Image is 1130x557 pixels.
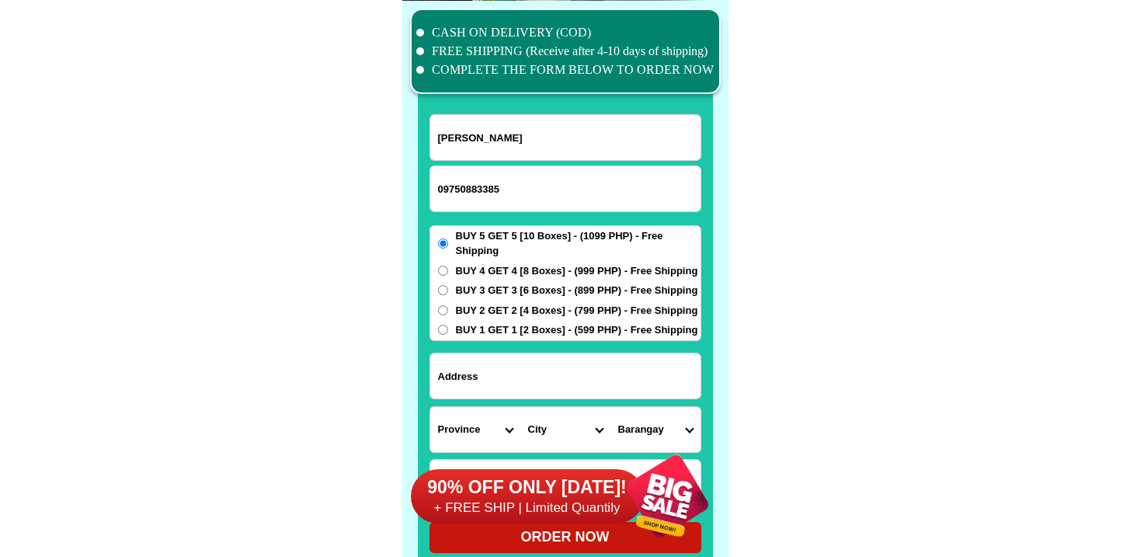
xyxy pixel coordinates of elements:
li: FREE SHIPPING (Receive after 4-10 days of shipping) [416,42,715,61]
select: Select province [430,407,520,452]
span: BUY 5 GET 5 [10 Boxes] - (1099 PHP) - Free Shipping [456,228,701,259]
input: BUY 5 GET 5 [10 Boxes] - (1099 PHP) - Free Shipping [438,238,448,249]
h6: + FREE SHIP | Limited Quantily [411,500,644,517]
input: BUY 4 GET 4 [8 Boxes] - (999 PHP) - Free Shipping [438,266,448,276]
select: Select commune [610,407,701,452]
span: BUY 4 GET 4 [8 Boxes] - (999 PHP) - Free Shipping [456,263,698,279]
input: BUY 1 GET 1 [2 Boxes] - (599 PHP) - Free Shipping [438,325,448,335]
input: BUY 3 GET 3 [6 Boxes] - (899 PHP) - Free Shipping [438,285,448,295]
li: COMPLETE THE FORM BELOW TO ORDER NOW [416,61,715,79]
h6: 90% OFF ONLY [DATE]! [411,476,644,500]
span: BUY 3 GET 3 [6 Boxes] - (899 PHP) - Free Shipping [456,283,698,298]
input: BUY 2 GET 2 [4 Boxes] - (799 PHP) - Free Shipping [438,305,448,315]
select: Select district [520,407,610,452]
input: Input phone_number [430,166,701,211]
li: CASH ON DELIVERY (COD) [416,23,715,42]
input: Input address [430,353,701,399]
input: Input full_name [430,115,701,160]
span: BUY 2 GET 2 [4 Boxes] - (799 PHP) - Free Shipping [456,303,698,319]
span: BUY 1 GET 1 [2 Boxes] - (599 PHP) - Free Shipping [456,322,698,338]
